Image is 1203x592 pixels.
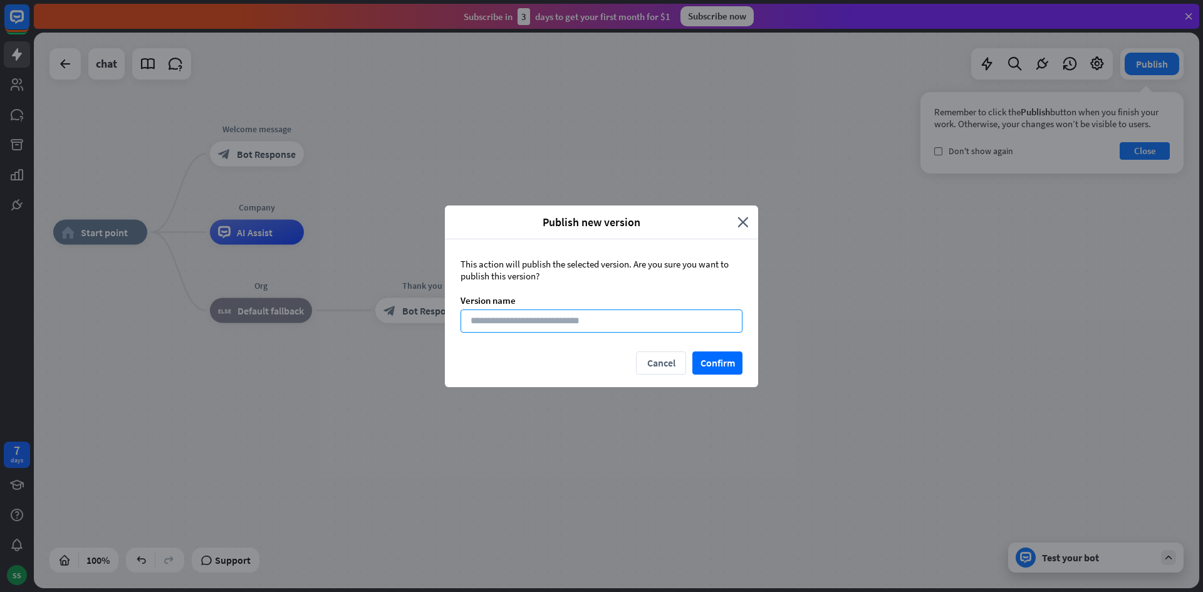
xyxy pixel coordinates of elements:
[692,351,742,375] button: Confirm
[737,215,749,229] i: close
[10,5,48,43] button: Open LiveChat chat widget
[461,258,742,282] div: This action will publish the selected version. Are you sure you want to publish this version?
[454,215,728,229] span: Publish new version
[636,351,686,375] button: Cancel
[461,294,742,306] div: Version name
